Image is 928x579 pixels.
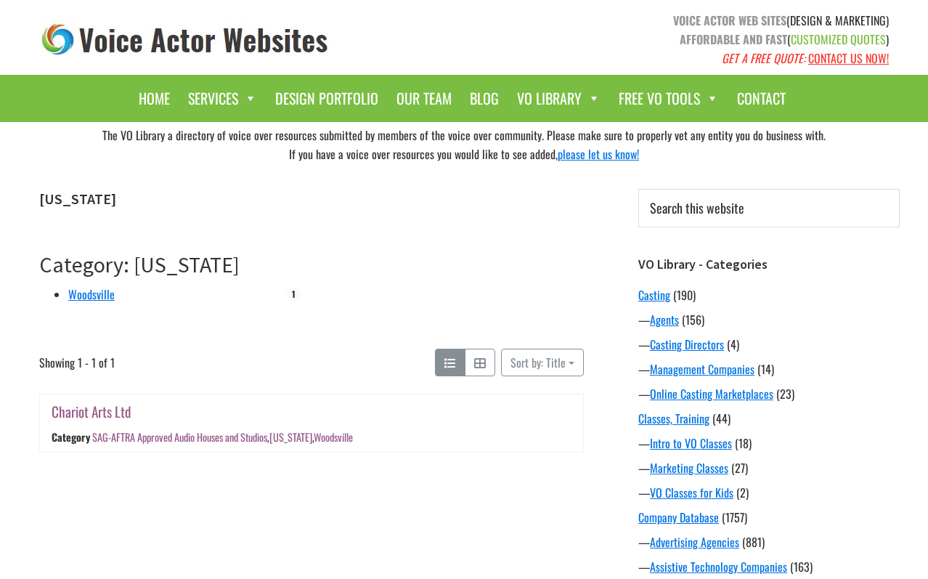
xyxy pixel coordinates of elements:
[39,251,240,278] a: Category: [US_STATE]
[638,336,900,353] div: —
[39,190,584,208] h1: [US_STATE]
[558,145,639,163] a: please let us know!
[638,410,709,427] a: Classes, Training
[776,385,794,402] span: (23)
[730,82,793,115] a: Contact
[510,82,608,115] a: VO Library
[680,31,787,48] strong: AFFORDABLE AND FAST
[501,349,584,376] button: Sort by: Title
[791,31,886,48] span: CUSTOMIZED QUOTES
[638,558,900,575] div: —
[650,533,739,551] a: Advertising Agencies
[269,430,312,445] a: [US_STATE]
[131,82,177,115] a: Home
[268,82,386,115] a: Design Portfolio
[722,49,805,67] em: GET A FREE QUOTE:
[638,256,900,272] h3: VO Library - Categories
[39,349,115,376] span: Showing 1 - 1 of 1
[638,484,900,501] div: —
[638,509,719,526] a: Company Database
[39,20,331,59] img: voice_actor_websites_logo
[92,430,353,445] div: , ,
[314,430,353,445] a: Woodsville
[181,82,264,115] a: Services
[808,49,889,67] a: CONTACT US NOW!
[731,459,748,477] span: (27)
[727,336,739,353] span: (4)
[638,360,900,378] div: —
[650,484,733,501] a: VO Classes for Kids
[757,360,774,378] span: (14)
[389,82,459,115] a: Our Team
[475,11,889,68] p: (DESIGN & MARKETING) ( )
[650,360,754,378] a: Management Companies
[712,410,730,427] span: (44)
[673,286,696,304] span: (190)
[52,401,131,422] a: Chariot Arts Ltd
[650,336,724,353] a: Casting Directors
[638,189,900,227] input: Search this website
[92,430,267,445] a: SAG-AFTRA Approved Audio Houses and Studios
[650,385,773,402] a: Online Casting Marketplaces
[52,430,90,445] div: Category
[638,459,900,477] div: —
[682,311,704,328] span: (156)
[736,484,749,501] span: (2)
[638,311,900,328] div: —
[650,558,787,575] a: Assistive Technology Companies
[611,82,726,115] a: Free VO Tools
[722,509,747,526] span: (1757)
[650,311,679,328] a: Agents
[638,385,900,402] div: —
[790,558,813,575] span: (163)
[638,286,670,304] a: Casting
[735,434,752,452] span: (18)
[463,82,506,115] a: Blog
[638,434,900,452] div: —
[638,533,900,551] div: —
[673,12,786,29] strong: VOICE ACTOR WEB SITES
[650,459,728,477] a: Marketing Classes
[39,251,584,474] article: Category: New Hampshire
[28,122,900,167] div: The VO Library a directory of voice over resources submitted by members of the voice over communi...
[68,286,115,303] a: Woodsville
[742,533,765,551] span: (881)
[650,434,732,452] a: Intro to VO Classes
[287,288,301,301] span: 1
